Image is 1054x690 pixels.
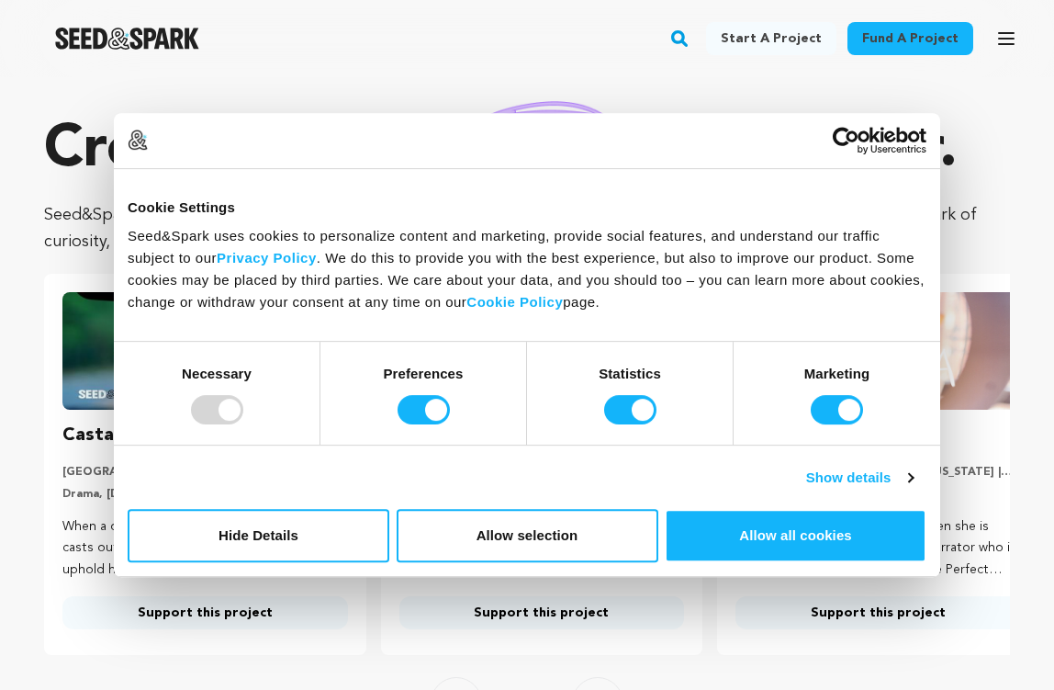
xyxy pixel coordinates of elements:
img: hand sketched image [439,101,633,201]
div: Seed&Spark uses cookies to personalize content and marketing, provide social features, and unders... [128,225,926,313]
button: Hide Details [128,509,389,562]
a: Usercentrics Cookiebot - opens in a new window [766,127,926,154]
div: Cookie Settings [128,197,926,219]
img: Castaway image [62,292,348,410]
img: logo [128,130,148,150]
a: Support this project [399,596,685,629]
p: When a devout [DEMOGRAPHIC_DATA] father casts out his [DEMOGRAPHIC_DATA] son to uphold his faith,... [62,516,348,582]
p: Crowdfunding that . [44,114,1010,187]
a: Fund a project [847,22,973,55]
strong: Statistics [599,366,661,381]
h3: Castaway [62,421,150,450]
strong: Marketing [804,366,870,381]
button: Allow all cookies [665,509,926,562]
strong: Necessary [182,366,252,381]
a: Support this project [62,596,348,629]
p: Drama, [DEMOGRAPHIC_DATA] [62,487,348,502]
a: Show details [806,467,913,489]
a: Seed&Spark Homepage [55,28,199,50]
img: Seed&Spark Logo Dark Mode [55,28,199,50]
p: Seed&Spark is where creators and audiences work together to bring incredible new projects to life... [44,202,1010,255]
a: Support this project [735,596,1021,629]
a: Privacy Policy [217,250,317,266]
button: Allow selection [397,509,658,562]
a: Start a project [706,22,836,55]
a: Cookie Policy [466,294,563,310]
p: [GEOGRAPHIC_DATA], [US_STATE] | Film Short [62,465,348,480]
strong: Preferences [384,366,464,381]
